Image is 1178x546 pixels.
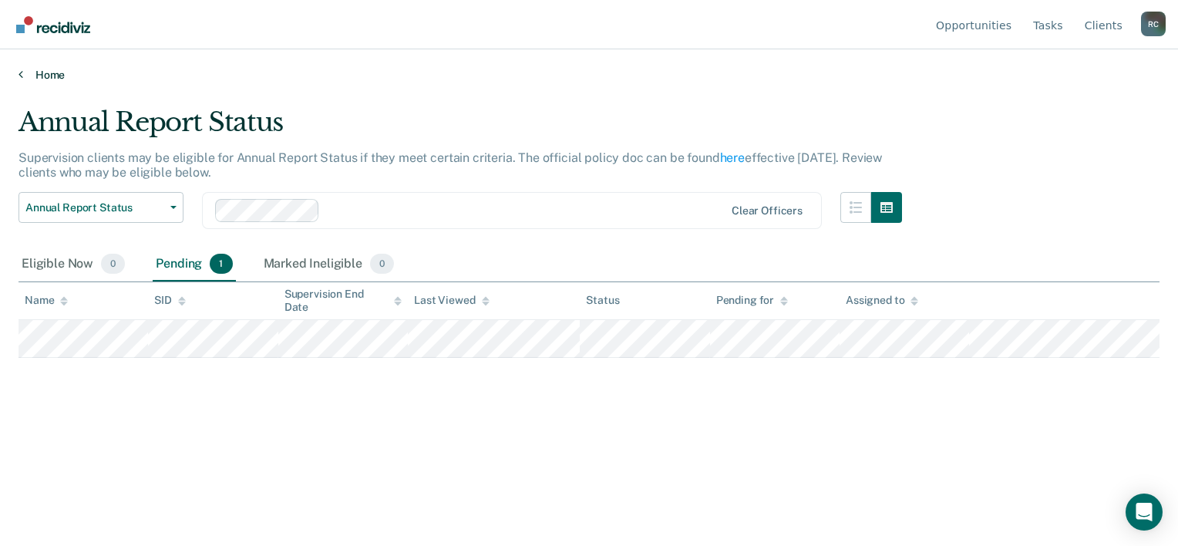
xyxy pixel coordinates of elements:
[1141,12,1166,36] button: Profile dropdown button
[846,294,918,307] div: Assigned to
[154,294,186,307] div: SID
[1141,12,1166,36] div: R C
[25,201,164,214] span: Annual Report Status
[720,150,745,165] a: here
[19,150,882,180] p: Supervision clients may be eligible for Annual Report Status if they meet certain criteria. The o...
[1126,494,1163,531] div: Open Intercom Messenger
[716,294,788,307] div: Pending for
[261,248,398,281] div: Marked Ineligible0
[101,254,125,274] span: 0
[210,254,232,274] span: 1
[732,204,803,217] div: Clear officers
[19,68,1159,82] a: Home
[19,248,128,281] div: Eligible Now0
[586,294,619,307] div: Status
[414,294,489,307] div: Last Viewed
[16,16,90,33] img: Recidiviz
[19,106,902,150] div: Annual Report Status
[19,192,183,223] button: Annual Report Status
[370,254,394,274] span: 0
[284,288,402,314] div: Supervision End Date
[25,294,68,307] div: Name
[153,248,235,281] div: Pending1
